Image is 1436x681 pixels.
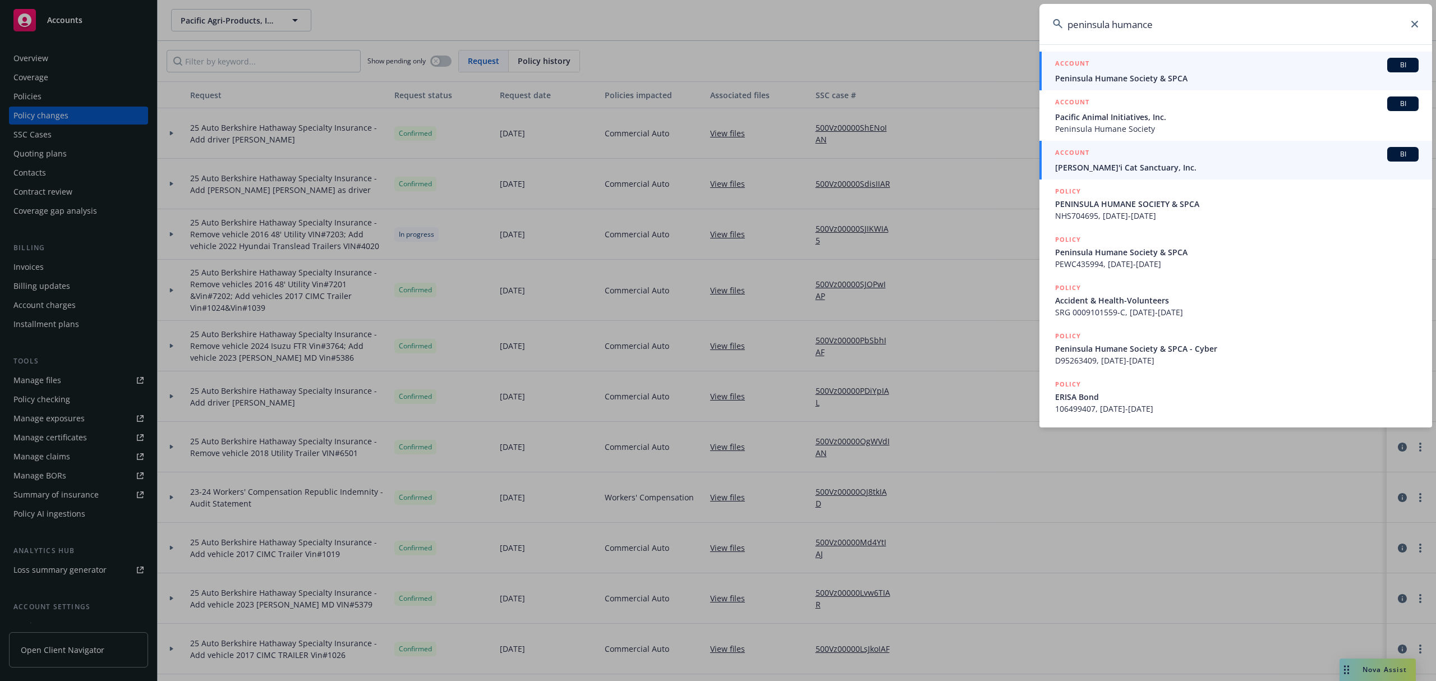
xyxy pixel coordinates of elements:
[1392,149,1414,159] span: BI
[1039,90,1432,141] a: ACCOUNTBIPacific Animal Initiatives, Inc.Peninsula Humane Society
[1055,391,1419,403] span: ERISA Bond
[1039,276,1432,324] a: POLICYAccident & Health-VolunteersSRG 0009101559-C, [DATE]-[DATE]
[1039,141,1432,180] a: ACCOUNTBI[PERSON_NAME]'i Cat Sanctuary, Inc.
[1039,372,1432,421] a: POLICYERISA Bond106499407, [DATE]-[DATE]
[1055,355,1419,366] span: D95263409, [DATE]-[DATE]
[1055,343,1419,355] span: Peninsula Humane Society & SPCA - Cyber
[1392,99,1414,109] span: BI
[1055,186,1081,197] h5: POLICY
[1055,111,1419,123] span: Pacific Animal Initiatives, Inc.
[1055,379,1081,390] h5: POLICY
[1055,147,1089,160] h5: ACCOUNT
[1039,324,1432,372] a: POLICYPeninsula Humane Society & SPCA - CyberD95263409, [DATE]-[DATE]
[1055,258,1419,270] span: PEWC435994, [DATE]-[DATE]
[1055,210,1419,222] span: NHS704695, [DATE]-[DATE]
[1055,123,1419,135] span: Peninsula Humane Society
[1055,295,1419,306] span: Accident & Health-Volunteers
[1055,330,1081,342] h5: POLICY
[1055,306,1419,318] span: SRG 0009101559-C, [DATE]-[DATE]
[1039,52,1432,90] a: ACCOUNTBIPeninsula Humane Society & SPCA
[1055,58,1089,71] h5: ACCOUNT
[1055,234,1081,245] h5: POLICY
[1055,198,1419,210] span: PENINSULA HUMANE SOCIETY & SPCA
[1055,72,1419,84] span: Peninsula Humane Society & SPCA
[1055,403,1419,415] span: 106499407, [DATE]-[DATE]
[1055,282,1081,293] h5: POLICY
[1039,180,1432,228] a: POLICYPENINSULA HUMANE SOCIETY & SPCANHS704695, [DATE]-[DATE]
[1055,246,1419,258] span: Peninsula Humane Society & SPCA
[1039,228,1432,276] a: POLICYPeninsula Humane Society & SPCAPEWC435994, [DATE]-[DATE]
[1055,162,1419,173] span: [PERSON_NAME]'i Cat Sanctuary, Inc.
[1055,96,1089,110] h5: ACCOUNT
[1039,4,1432,44] input: Search...
[1392,60,1414,70] span: BI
